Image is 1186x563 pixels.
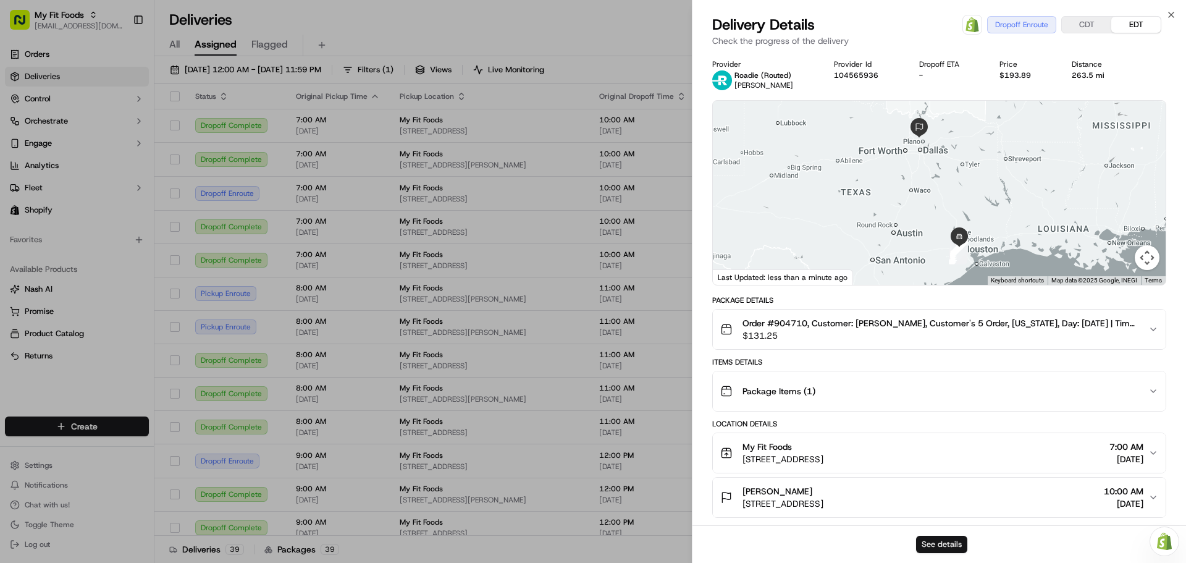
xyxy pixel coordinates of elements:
span: [PERSON_NAME] [734,80,793,90]
span: [PERSON_NAME] [742,485,812,497]
button: [PERSON_NAME][STREET_ADDRESS]10:00 AM[DATE] [713,478,1166,517]
img: Nash [12,12,37,37]
a: Powered byPylon [87,273,149,282]
span: Pylon [123,273,149,282]
img: roadie-logo-v2.jpg [712,70,732,90]
div: - [919,70,980,80]
span: [DATE] [1109,453,1143,465]
button: See details [916,536,967,553]
span: • [103,192,107,201]
span: 10:00 AM [1104,485,1143,497]
span: [DATE] [1104,497,1143,510]
a: 📗Knowledge Base [7,238,99,260]
div: Distance [1072,59,1125,69]
div: 📗 [12,244,22,254]
button: Package Items (1) [713,371,1166,411]
button: 104565936 [834,70,878,80]
button: Keyboard shortcuts [991,276,1044,285]
div: Past conversations [12,161,83,171]
div: 💻 [104,244,114,254]
button: My Fit Foods[STREET_ADDRESS]7:00 AM[DATE] [713,433,1166,473]
span: Knowledge Base [25,243,95,255]
span: Order #904710, Customer: [PERSON_NAME], Customer's 5 Order, [US_STATE], Day: [DATE] | Time: 6AM-9AM [742,317,1138,329]
div: Provider Id [834,59,899,69]
div: Price [999,59,1052,69]
div: 263.5 mi [1072,70,1125,80]
span: 7:00 AM [1109,441,1143,453]
span: [PERSON_NAME] [38,192,100,201]
input: Got a question? Start typing here... [32,80,222,93]
span: $131.25 [742,329,1138,342]
div: 9 [949,248,965,264]
img: Bea Lacdao [12,180,32,200]
span: API Documentation [117,243,198,255]
a: Open this area in Google Maps (opens a new window) [716,269,757,285]
div: Items Details [712,357,1166,367]
div: 57 [951,239,967,255]
img: 1736555255976-a54dd68f-1ca7-489b-9aae-adbdc363a1c4 [12,118,35,140]
a: Shopify [962,15,982,35]
div: Package Details [712,295,1166,305]
p: Check the progress of the delivery [712,35,1166,47]
a: 💻API Documentation [99,238,203,260]
div: 30 [950,240,966,256]
span: My Fit Foods [742,441,792,453]
div: Start new chat [56,118,203,130]
img: Google [716,269,757,285]
span: Package Items ( 1 ) [742,385,815,397]
button: Order #904710, Customer: [PERSON_NAME], Customer's 5 Order, [US_STATE], Day: [DATE] | Time: 6AM-9... [713,310,1166,349]
div: Provider [712,59,814,69]
p: Welcome 👋 [12,49,225,69]
button: Map camera controls [1135,245,1159,270]
div: Dropoff ETA [919,59,980,69]
div: Location Details [712,419,1166,429]
p: Roadie (Routed) [734,70,793,80]
img: 1753817452368-0c19585d-7be3-40d9-9a41-2dc781b3d1eb [26,118,48,140]
span: [STREET_ADDRESS] [742,453,823,465]
span: Map data ©2025 Google, INEGI [1051,277,1137,284]
span: [STREET_ADDRESS] [742,497,823,510]
span: Delivery Details [712,15,815,35]
button: CDT [1062,17,1111,33]
div: 53 [952,239,968,255]
img: 1736555255976-a54dd68f-1ca7-489b-9aae-adbdc363a1c4 [25,192,35,202]
div: We're available if you need us! [56,130,170,140]
button: EDT [1111,17,1161,33]
span: [DATE] [109,192,135,201]
a: Terms (opens in new tab) [1145,277,1162,284]
img: Shopify [965,17,980,32]
div: Last Updated: less than a minute ago [713,269,853,285]
button: See all [191,158,225,173]
div: $193.89 [999,70,1052,80]
div: 10 [949,248,965,265]
button: Start new chat [210,122,225,137]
